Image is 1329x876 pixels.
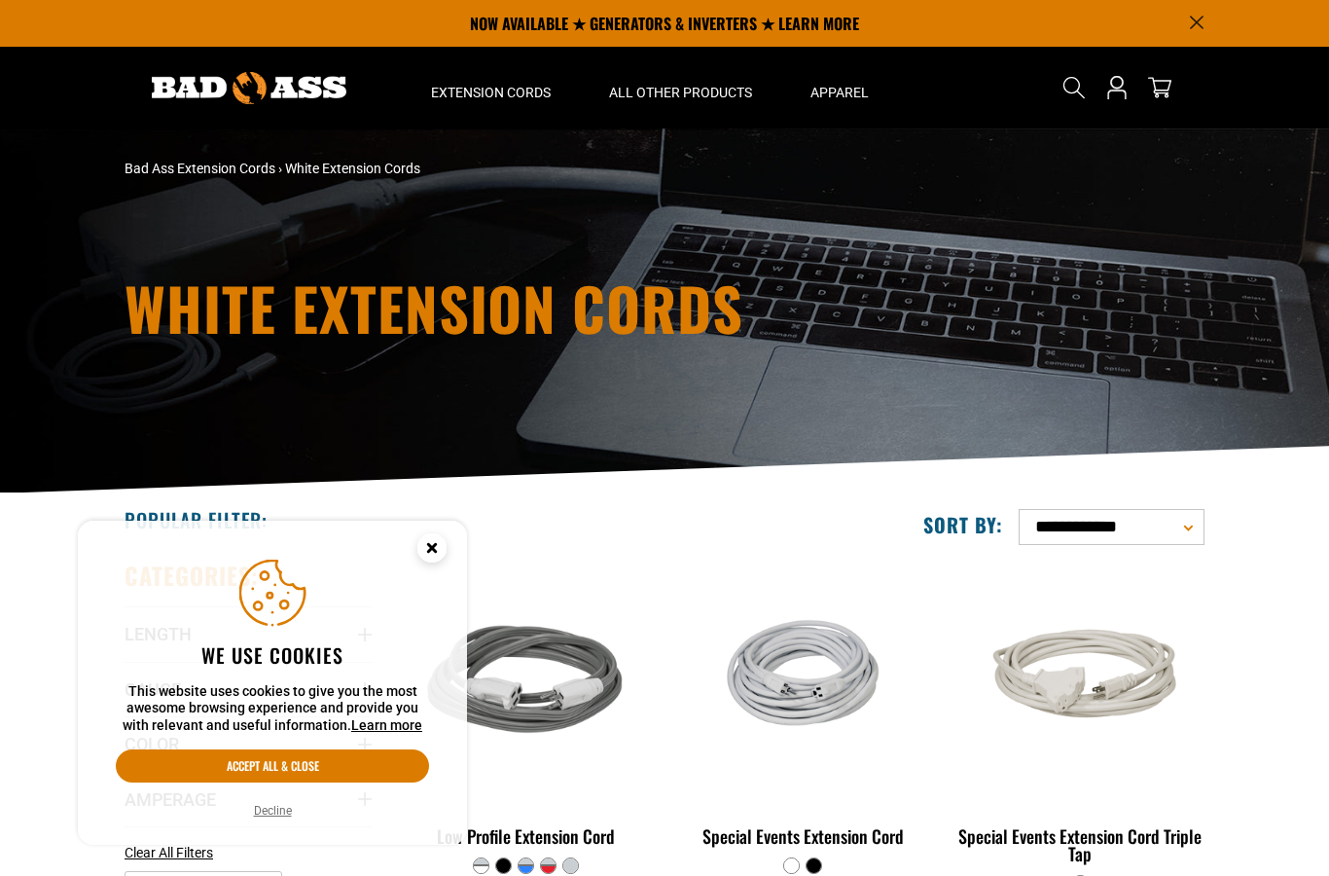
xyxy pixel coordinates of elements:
h1: White Extension Cords [125,278,835,337]
button: Accept all & close [116,749,429,783]
p: This website uses cookies to give you the most awesome browsing experience and provide you with r... [116,683,429,735]
h2: We use cookies [116,642,429,668]
a: Bad Ass Extension Cords [125,161,275,176]
img: white [957,607,1203,757]
h2: Popular Filter: [125,507,268,532]
span: Extension Cords [431,84,551,101]
a: white Special Events Extension Cord Triple Tap [956,561,1204,874]
summary: Extension Cords [402,47,580,128]
div: Low Profile Extension Cord [402,827,650,845]
a: Clear All Filters [125,843,221,863]
summary: All Other Products [580,47,781,128]
span: White Extension Cords [285,161,420,176]
img: Bad Ass Extension Cords [152,72,346,104]
span: All Other Products [609,84,752,101]
aside: Cookie Consent [78,521,467,846]
span: Apparel [810,84,869,101]
a: Learn more [351,717,422,733]
a: grey & white Low Profile Extension Cord [402,561,650,857]
span: › [278,161,282,176]
nav: breadcrumbs [125,159,835,179]
summary: Search [1059,72,1090,103]
button: Decline [248,801,298,821]
div: Special Events Extension Cord Triple Tap [956,827,1204,862]
a: white Special Events Extension Cord [679,561,927,857]
span: Clear All Filters [125,845,213,860]
img: grey & white [404,570,649,794]
img: white [680,602,925,763]
summary: Apparel [781,47,898,128]
div: Special Events Extension Cord [679,827,927,845]
label: Sort by: [923,512,1003,537]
